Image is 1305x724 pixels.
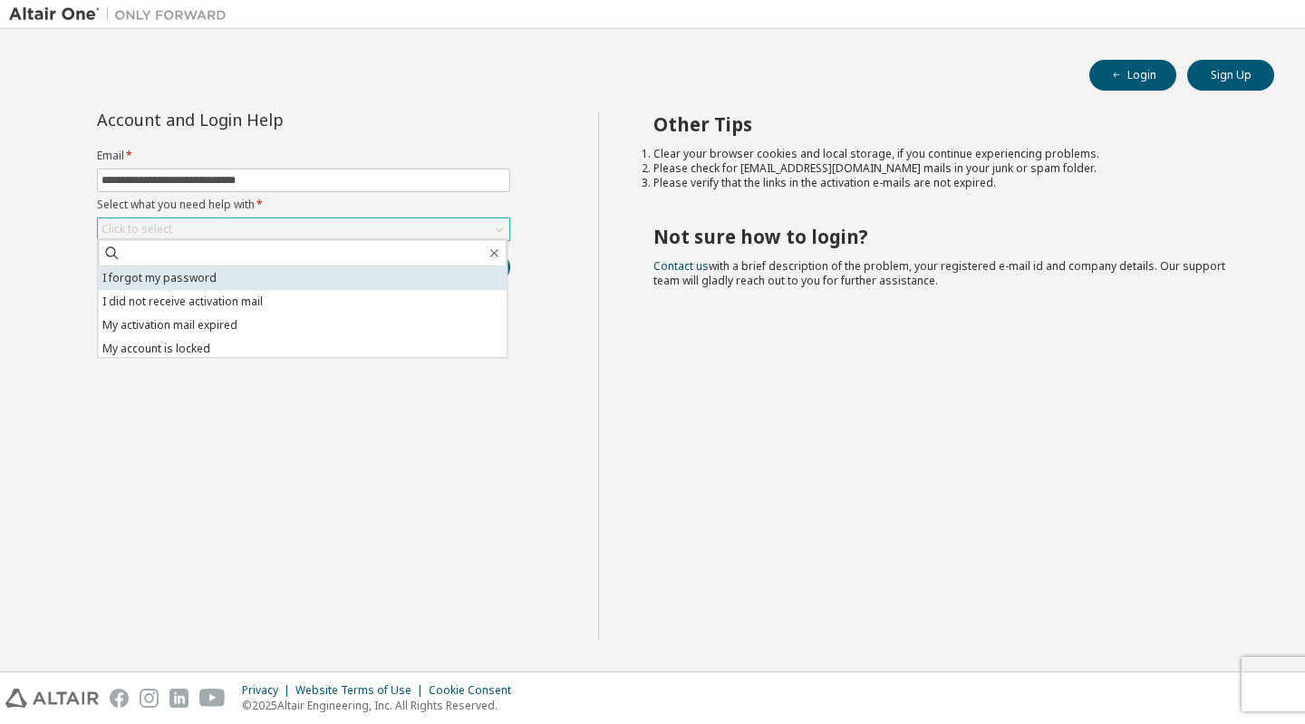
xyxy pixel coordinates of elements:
[653,258,709,274] a: Contact us
[653,176,1242,190] li: Please verify that the links in the activation e-mails are not expired.
[98,218,509,240] div: Click to select
[169,689,188,708] img: linkedin.svg
[1187,60,1274,91] button: Sign Up
[199,689,226,708] img: youtube.svg
[1089,60,1176,91] button: Login
[242,698,522,713] p: © 2025 Altair Engineering, Inc. All Rights Reserved.
[5,689,99,708] img: altair_logo.svg
[97,198,510,212] label: Select what you need help with
[110,689,129,708] img: facebook.svg
[653,225,1242,248] h2: Not sure how to login?
[98,266,507,290] li: I forgot my password
[9,5,236,24] img: Altair One
[97,112,428,127] div: Account and Login Help
[653,258,1225,288] span: with a brief description of the problem, your registered e-mail id and company details. Our suppo...
[653,161,1242,176] li: Please check for [EMAIL_ADDRESS][DOMAIN_NAME] mails in your junk or spam folder.
[242,683,295,698] div: Privacy
[653,112,1242,136] h2: Other Tips
[653,147,1242,161] li: Clear your browser cookies and local storage, if you continue experiencing problems.
[140,689,159,708] img: instagram.svg
[101,222,172,237] div: Click to select
[429,683,522,698] div: Cookie Consent
[97,149,510,163] label: Email
[295,683,429,698] div: Website Terms of Use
